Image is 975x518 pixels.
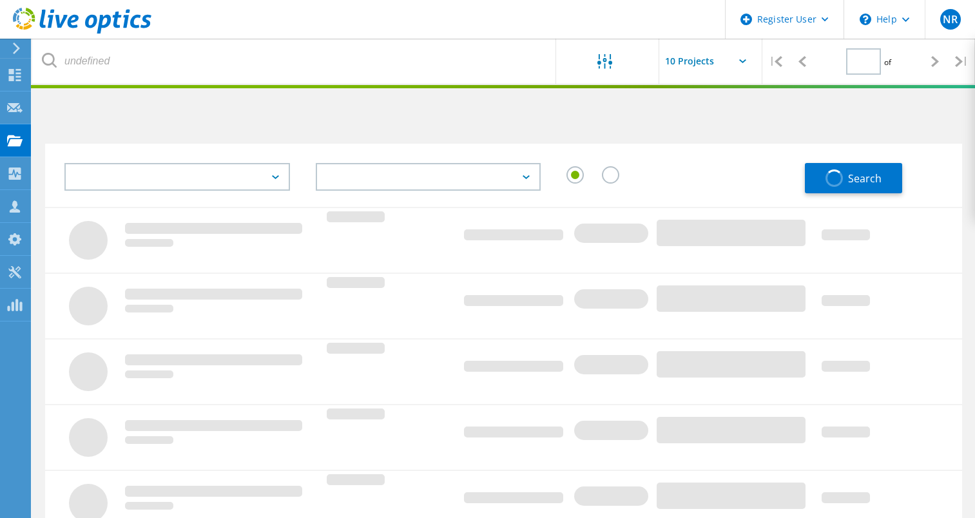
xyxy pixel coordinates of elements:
[949,39,975,84] div: |
[13,27,151,36] a: Live Optics Dashboard
[762,39,789,84] div: |
[943,14,958,24] span: NR
[32,39,557,84] input: undefined
[860,14,871,25] svg: \n
[884,57,891,68] span: of
[848,171,882,186] span: Search
[805,163,902,193] button: Search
